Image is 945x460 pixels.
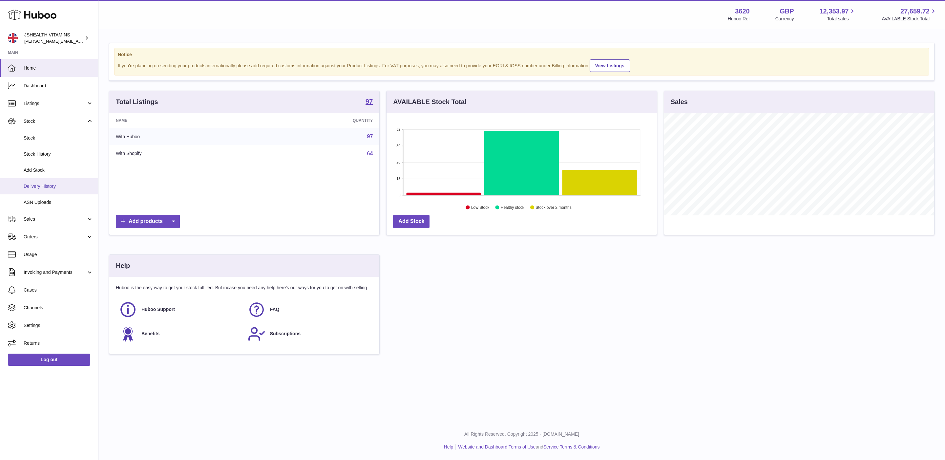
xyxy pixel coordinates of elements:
a: 27,659.72 AVAILABLE Stock Total [882,7,937,22]
span: Returns [24,340,93,346]
text: 52 [397,127,401,131]
div: Huboo Ref [728,16,750,22]
span: AVAILABLE Stock Total [882,16,937,22]
span: [PERSON_NAME][EMAIL_ADDRESS][DOMAIN_NAME] [24,38,132,44]
a: 64 [367,151,373,156]
div: If you're planning on sending your products internationally please add required customs informati... [118,58,926,72]
span: Orders [24,234,86,240]
span: Dashboard [24,83,93,89]
h3: Total Listings [116,98,158,106]
a: Subscriptions [248,325,370,343]
span: ASN Uploads [24,199,93,206]
text: 13 [397,177,401,181]
text: 26 [397,160,401,164]
div: JSHEALTH VITAMINS [24,32,83,44]
a: 97 [366,98,373,106]
a: View Listings [590,59,630,72]
span: Benefits [141,331,159,337]
span: Delivery History [24,183,93,189]
a: 97 [367,134,373,139]
span: Add Stock [24,167,93,173]
a: FAQ [248,301,370,318]
td: With Huboo [109,128,255,145]
h3: Help [116,261,130,270]
span: Home [24,65,93,71]
span: Settings [24,322,93,329]
strong: 3620 [735,7,750,16]
text: Stock over 2 months [536,205,572,210]
a: Add products [116,215,180,228]
td: With Shopify [109,145,255,162]
span: Total sales [827,16,856,22]
span: Listings [24,100,86,107]
span: Stock History [24,151,93,157]
span: Stock [24,118,86,124]
text: 0 [399,193,401,197]
th: Name [109,113,255,128]
strong: 97 [366,98,373,105]
a: Benefits [119,325,241,343]
strong: GBP [780,7,794,16]
a: Log out [8,354,90,365]
a: 12,353.97 Total sales [819,7,856,22]
a: Website and Dashboard Terms of Use [458,444,535,449]
span: Subscriptions [270,331,301,337]
p: Huboo is the easy way to get your stock fulfilled. But incase you need any help here's our ways f... [116,285,373,291]
h3: AVAILABLE Stock Total [393,98,466,106]
text: 39 [397,144,401,148]
text: Low Stock [471,205,490,210]
a: Help [444,444,453,449]
strong: Notice [118,52,926,58]
li: and [456,444,599,450]
span: Stock [24,135,93,141]
span: FAQ [270,306,280,313]
text: Healthy stock [501,205,525,210]
span: Cases [24,287,93,293]
span: 27,659.72 [900,7,930,16]
th: Quantity [255,113,379,128]
span: Usage [24,252,93,258]
h3: Sales [671,98,688,106]
span: Sales [24,216,86,222]
span: Invoicing and Payments [24,269,86,275]
span: 12,353.97 [819,7,849,16]
a: Huboo Support [119,301,241,318]
span: Huboo Support [141,306,175,313]
p: All Rights Reserved. Copyright 2025 - [DOMAIN_NAME] [104,431,940,437]
a: Add Stock [393,215,430,228]
span: Channels [24,305,93,311]
a: Service Terms & Conditions [543,444,600,449]
div: Currency [775,16,794,22]
img: francesca@jshealthvitamins.com [8,33,18,43]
